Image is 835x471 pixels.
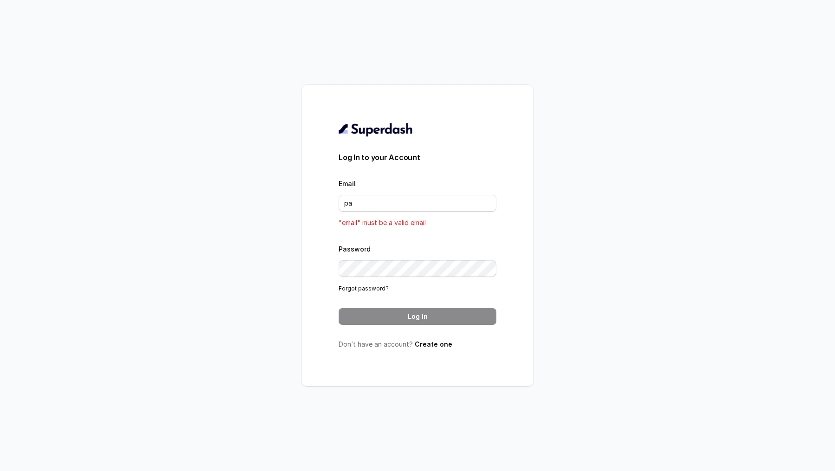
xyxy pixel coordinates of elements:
[339,217,496,228] p: "email" must be a valid email
[339,180,356,187] label: Email
[339,245,371,253] label: Password
[339,340,496,349] p: Don’t have an account?
[339,152,496,163] h3: Log In to your Account
[339,122,413,137] img: light.svg
[339,285,389,292] a: Forgot password?
[339,195,496,212] input: youremail@example.com
[339,308,496,325] button: Log In
[415,340,452,348] a: Create one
